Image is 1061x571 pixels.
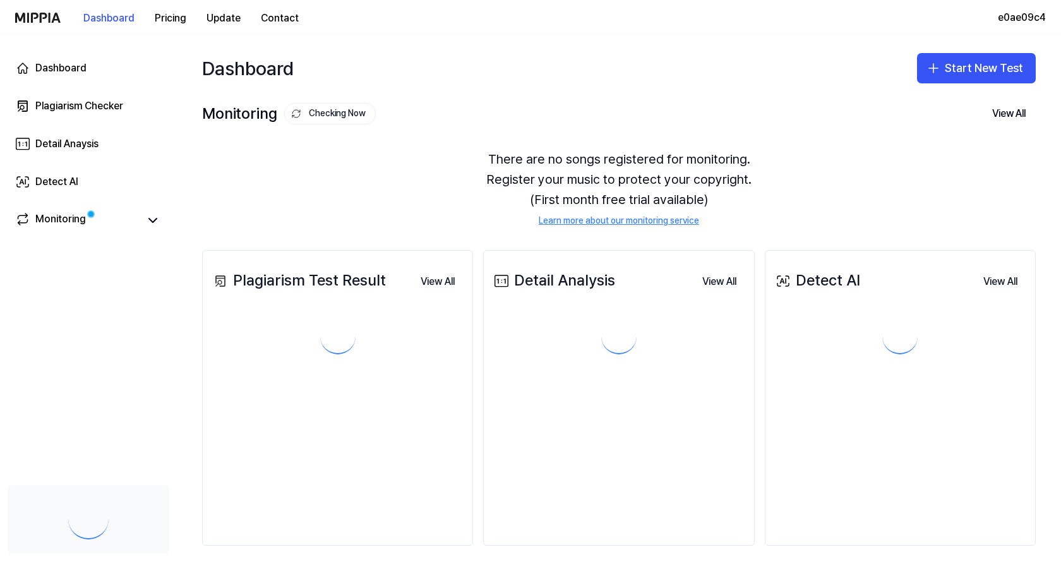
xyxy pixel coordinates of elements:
[35,136,99,152] div: Detail Anaysis
[411,268,465,294] a: View All
[773,268,860,292] div: Detect AI
[35,212,86,229] div: Monitoring
[73,6,145,31] button: Dashboard
[15,212,139,229] a: Monitoring
[917,53,1036,83] button: Start New Test
[251,6,309,31] button: Contact
[284,103,376,124] button: Checking Now
[982,101,1036,126] button: View All
[998,10,1046,25] button: e0ae09c4
[692,268,746,294] a: View All
[973,268,1028,294] a: View All
[8,129,169,159] a: Detail Anaysis
[8,167,169,197] a: Detect AI
[35,61,87,76] div: Dashboard
[8,91,169,121] a: Plagiarism Checker
[8,53,169,83] a: Dashboard
[491,268,615,292] div: Detail Analysis
[692,269,746,294] button: View All
[210,268,386,292] div: Plagiarism Test Result
[15,13,61,23] img: logo
[145,6,196,31] button: Pricing
[411,269,465,294] button: View All
[973,269,1028,294] button: View All
[196,6,251,31] button: Update
[202,102,376,126] div: Monitoring
[196,1,251,35] a: Update
[202,48,294,88] div: Dashboard
[35,174,78,189] div: Detect AI
[202,134,1036,243] div: There are no songs registered for monitoring. Register your music to protect your copyright. (Fir...
[35,99,123,114] div: Plagiarism Checker
[539,215,699,227] a: Learn more about our monitoring service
